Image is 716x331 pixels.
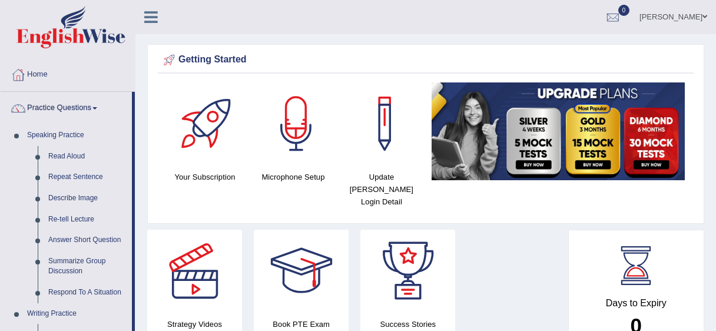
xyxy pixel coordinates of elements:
a: Repeat Sentence [43,167,132,188]
a: Describe Image [43,188,132,209]
h4: Success Stories [360,318,455,330]
div: Getting Started [161,51,691,69]
h4: Microphone Setup [255,171,332,183]
span: 0 [618,5,630,16]
a: Summarize Group Discussion [43,251,132,282]
h4: Days to Expiry [582,298,691,309]
h4: Your Subscription [167,171,243,183]
h4: Strategy Videos [147,318,242,330]
a: Speaking Practice [22,125,132,146]
a: Respond To A Situation [43,282,132,303]
a: Writing Practice [22,303,132,325]
img: small5.jpg [432,82,685,180]
a: Answer Short Question [43,230,132,251]
a: Read Aloud [43,146,132,167]
a: Home [1,58,135,88]
a: Re-tell Lecture [43,209,132,230]
h4: Update [PERSON_NAME] Login Detail [343,171,420,208]
a: Practice Questions [1,92,132,121]
h4: Book PTE Exam [254,318,349,330]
